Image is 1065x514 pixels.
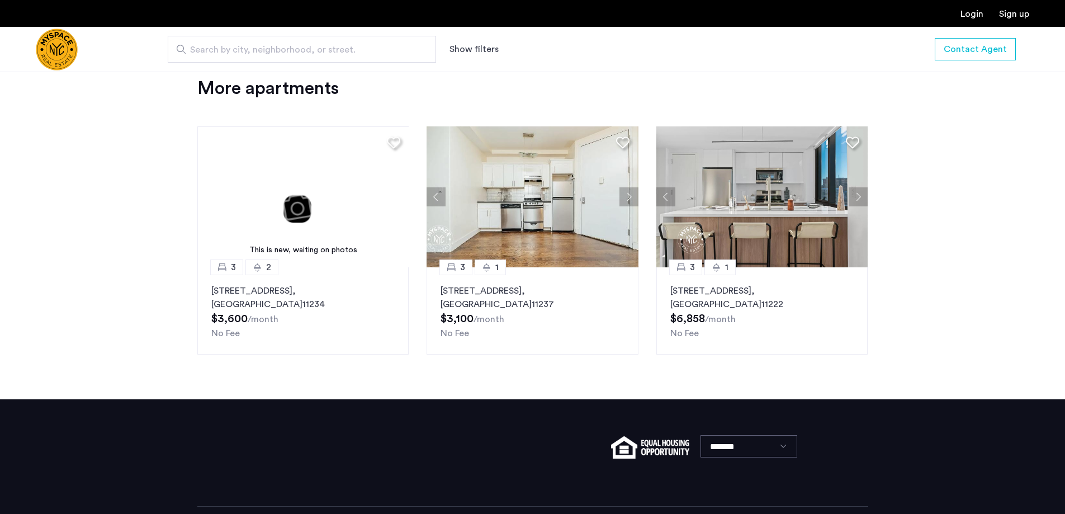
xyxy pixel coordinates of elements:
[460,261,465,274] span: 3
[36,29,78,70] a: Cazamio Logo
[211,313,248,324] span: $3,600
[999,10,1029,18] a: Registration
[248,315,278,324] sub: /month
[231,261,236,274] span: 3
[427,126,638,267] img: 22_638458713425364789.png
[670,313,705,324] span: $6,858
[725,261,728,274] span: 1
[197,267,409,355] a: 32[STREET_ADDRESS], [GEOGRAPHIC_DATA]11234No Fee
[670,329,699,338] span: No Fee
[168,36,436,63] input: Apartment Search
[203,244,404,256] div: This is new, waiting on photos
[656,126,868,267] img: 22_638484689647277878.png
[211,284,395,311] p: [STREET_ADDRESS] 11234
[619,187,638,206] button: Next apartment
[474,315,504,324] sub: /month
[197,126,409,267] img: 3.gif
[427,187,446,206] button: Previous apartment
[700,435,797,458] select: Language select
[441,329,469,338] span: No Fee
[705,315,736,324] sub: /month
[935,38,1016,60] button: button
[266,261,271,274] span: 2
[211,329,240,338] span: No Fee
[441,284,624,311] p: [STREET_ADDRESS] 11237
[449,43,499,56] button: Show or hide filters
[656,267,868,355] a: 31[STREET_ADDRESS], [GEOGRAPHIC_DATA]11222No Fee
[960,10,983,18] a: Login
[441,313,474,324] span: $3,100
[197,126,409,267] a: This is new, waiting on photos
[495,261,499,274] span: 1
[611,436,689,459] img: equal-housing.png
[656,187,675,206] button: Previous apartment
[670,284,854,311] p: [STREET_ADDRESS] 11222
[944,43,1007,56] span: Contact Agent
[197,77,868,100] div: More apartments
[849,187,868,206] button: Next apartment
[427,267,638,355] a: 31[STREET_ADDRESS], [GEOGRAPHIC_DATA]11237No Fee
[690,261,695,274] span: 3
[190,43,405,56] span: Search by city, neighborhood, or street.
[36,29,78,70] img: logo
